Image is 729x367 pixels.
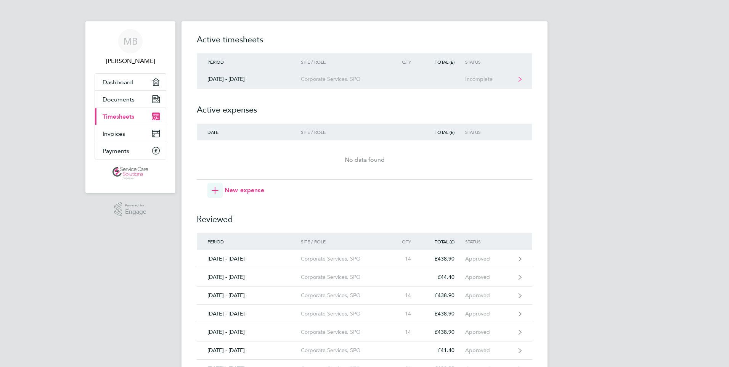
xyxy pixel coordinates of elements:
[465,292,512,299] div: Approved
[197,34,532,53] h2: Active timesheets
[465,59,512,64] div: Status
[388,59,422,64] div: Qty
[388,256,422,262] div: 14
[197,305,532,323] a: [DATE] - [DATE]Corporate Services, SPO14£438.90Approved
[95,125,166,142] a: Invoices
[465,129,512,135] div: Status
[422,59,465,64] div: Total (£)
[125,209,146,215] span: Engage
[95,56,166,66] span: Meera Bhalla
[95,74,166,90] a: Dashboard
[301,59,388,64] div: Site / Role
[197,341,532,360] a: [DATE] - [DATE]Corporate Services, SPO£41.40Approved
[301,274,388,280] div: Corporate Services, SPO
[197,198,532,233] h2: Reviewed
[125,202,146,209] span: Powered by
[197,292,301,299] div: [DATE] - [DATE]
[301,329,388,335] div: Corporate Services, SPO
[197,329,301,335] div: [DATE] - [DATE]
[301,239,388,244] div: Site / Role
[388,329,422,335] div: 14
[422,129,465,135] div: Total (£)
[114,202,147,217] a: Powered byEngage
[197,311,301,317] div: [DATE] - [DATE]
[103,96,135,103] span: Documents
[197,155,532,164] div: No data found
[422,311,465,317] div: £438.90
[301,256,388,262] div: Corporate Services, SPO
[388,292,422,299] div: 14
[197,70,532,89] a: [DATE] - [DATE]Corporate Services, SPOIncomplete
[422,274,465,280] div: £44.40
[197,323,532,341] a: [DATE] - [DATE]Corporate Services, SPO14£438.90Approved
[301,347,388,354] div: Corporate Services, SPO
[207,59,224,65] span: Period
[197,256,301,262] div: [DATE] - [DATE]
[95,142,166,159] a: Payments
[465,256,512,262] div: Approved
[422,347,465,354] div: £41.40
[197,287,532,305] a: [DATE] - [DATE]Corporate Services, SPO14£438.90Approved
[112,167,148,179] img: servicecare-logo-retina.png
[301,129,388,135] div: Site / Role
[95,29,166,66] a: MB[PERSON_NAME]
[197,274,301,280] div: [DATE] - [DATE]
[103,113,134,120] span: Timesheets
[388,239,422,244] div: Qty
[422,256,465,262] div: £438.90
[197,250,532,268] a: [DATE] - [DATE]Corporate Services, SPO14£438.90Approved
[207,238,224,245] span: Period
[465,311,512,317] div: Approved
[465,274,512,280] div: Approved
[465,347,512,354] div: Approved
[95,167,166,179] a: Go to home page
[95,108,166,125] a: Timesheets
[301,292,388,299] div: Corporate Services, SPO
[422,329,465,335] div: £438.90
[103,79,133,86] span: Dashboard
[301,76,388,82] div: Corporate Services, SPO
[124,36,138,46] span: MB
[197,347,301,354] div: [DATE] - [DATE]
[422,239,465,244] div: Total (£)
[95,91,166,108] a: Documents
[197,76,301,82] div: [DATE] - [DATE]
[388,311,422,317] div: 14
[465,239,512,244] div: Status
[465,76,512,82] div: Incomplete
[103,130,125,137] span: Invoices
[225,186,264,195] span: New expense
[301,311,388,317] div: Corporate Services, SPO
[197,268,532,287] a: [DATE] - [DATE]Corporate Services, SPO£44.40Approved
[207,183,264,198] button: New expense
[197,89,532,124] h2: Active expenses
[422,292,465,299] div: £438.90
[85,21,175,193] nav: Main navigation
[197,129,301,135] div: Date
[103,147,129,155] span: Payments
[465,329,512,335] div: Approved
